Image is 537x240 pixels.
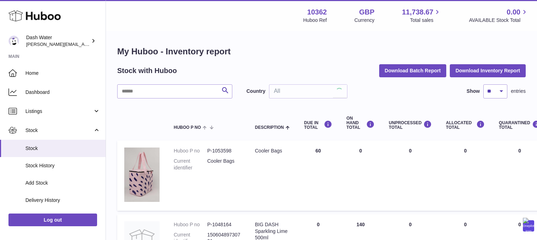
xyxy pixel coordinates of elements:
div: ON HAND Total [346,116,375,130]
dd: P-1048164 [207,221,241,228]
div: DUE IN TOTAL [304,120,332,130]
h2: Stock with Huboo [117,66,177,76]
img: james@dash-water.com [8,36,19,46]
td: 0 [439,140,492,211]
span: AVAILABLE Stock Total [469,17,529,24]
div: Currency [354,17,375,24]
span: 0.00 [507,7,520,17]
span: 0 [518,148,521,154]
dt: Current identifier [174,158,207,171]
img: product image [124,148,160,202]
span: Stock History [25,162,100,169]
span: Description [255,125,284,130]
span: 0 [518,222,521,227]
td: 0 [339,140,382,211]
div: Cooler Bags [255,148,290,154]
div: ALLOCATED Total [446,120,485,130]
span: 11,738.67 [402,7,433,17]
div: Huboo Ref [303,17,327,24]
a: Log out [8,214,97,226]
strong: 10362 [307,7,327,17]
dd: P-1053598 [207,148,241,154]
label: Show [467,88,480,95]
button: Download Inventory Report [450,64,526,77]
div: UNPROCESSED Total [389,120,432,130]
dd: Cooler Bags [207,158,241,171]
span: Huboo P no [174,125,201,130]
span: Dashboard [25,89,100,96]
strong: GBP [359,7,374,17]
td: 0 [382,140,439,211]
span: Delivery History [25,197,100,204]
button: Download Batch Report [379,64,447,77]
dt: Huboo P no [174,148,207,154]
span: Home [25,70,100,77]
span: Total sales [410,17,441,24]
span: Stock [25,145,100,152]
span: Stock [25,127,93,134]
span: Listings [25,108,93,115]
h1: My Huboo - Inventory report [117,46,526,57]
dt: Huboo P no [174,221,207,228]
td: 60 [297,140,339,211]
span: entries [511,88,526,95]
label: Country [246,88,265,95]
a: 11,738.67 Total sales [402,7,441,24]
a: 0.00 AVAILABLE Stock Total [469,7,529,24]
span: [PERSON_NAME][EMAIL_ADDRESS][DOMAIN_NAME] [26,41,142,47]
div: Dash Water [26,34,90,48]
span: Add Stock [25,180,100,186]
